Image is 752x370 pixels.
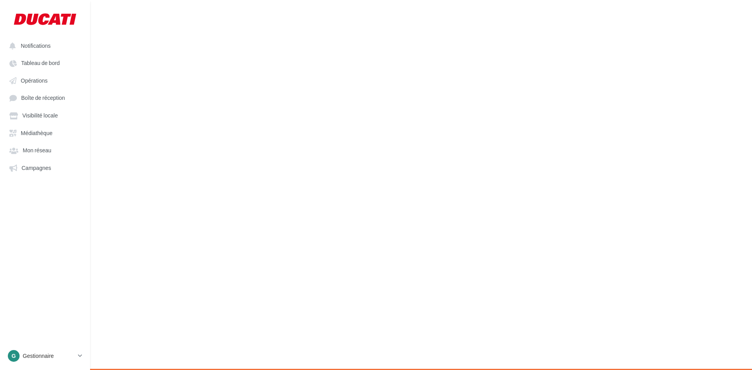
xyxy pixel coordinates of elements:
[21,42,51,49] span: Notifications
[5,126,85,140] a: Médiathèque
[6,348,84,363] a: G Gestionnaire
[21,77,47,84] span: Opérations
[21,95,65,101] span: Boîte de réception
[5,38,82,52] button: Notifications
[22,164,51,171] span: Campagnes
[5,143,85,157] a: Mon réseau
[5,56,85,70] a: Tableau de bord
[5,108,85,122] a: Visibilité locale
[23,352,75,360] p: Gestionnaire
[12,352,16,360] span: G
[23,147,51,154] span: Mon réseau
[5,161,85,175] a: Campagnes
[5,90,85,105] a: Boîte de réception
[21,60,60,67] span: Tableau de bord
[22,112,58,119] span: Visibilité locale
[21,130,52,136] span: Médiathèque
[5,73,85,87] a: Opérations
